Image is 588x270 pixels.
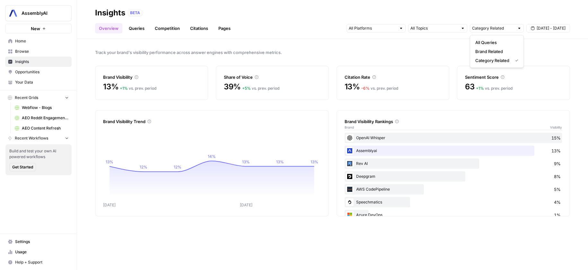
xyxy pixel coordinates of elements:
div: Deepgram [345,171,562,182]
span: Your Data [15,79,69,85]
div: vs. prev. period [361,85,398,91]
span: 63 [465,82,475,92]
a: Settings [5,237,72,247]
tspan: 13% [106,159,113,164]
span: New [31,25,40,32]
span: 13% [103,82,118,92]
div: vs. prev. period [242,85,279,91]
span: + 5 % [242,86,251,91]
span: Brand [345,125,354,130]
div: BETA [128,10,142,16]
span: Build and test your own AI powered workflows [9,148,68,160]
span: Help + Support [15,259,69,265]
div: OpenAI Whisper [345,133,562,143]
span: Browse [15,49,69,54]
div: Azure DevOps [345,210,562,220]
span: Visibility [550,125,562,130]
span: [DATE] - [DATE] [537,25,566,31]
span: Insights [15,59,69,65]
img: ignhbrxz14c4284h0w2j1irtrgkv [346,147,354,155]
a: Insights [5,57,72,67]
input: All Topics [410,25,458,32]
a: Overview [95,23,122,33]
tspan: 13% [276,159,284,164]
span: Recent Grids [15,95,38,101]
div: Insights [95,8,125,18]
span: Category Related [475,57,510,64]
span: 4% [554,199,561,205]
div: Rev AI [345,158,562,169]
img: p01h11e1xl50jjsmmbrnhiqver4p [346,173,354,180]
a: Competition [151,23,184,33]
a: Citations [186,23,212,33]
div: vs. prev. period [120,85,156,91]
span: Track your brand's visibility performance across answer engines with comprehensive metrics. [95,49,570,56]
span: Brand Related [475,48,516,55]
a: Your Data [5,77,72,87]
span: Usage [15,249,69,255]
span: AssemblyAI [22,10,60,16]
tspan: 12% [140,165,147,169]
a: Browse [5,46,72,57]
a: Pages [215,23,234,33]
span: 1% [554,212,561,218]
div: AWS CodePipeline [345,184,562,194]
img: 0okyxmupk1pl4h1o5xmvl82snl9r [346,198,354,206]
span: Webflow - Blogs [22,105,69,111]
span: Home [15,38,69,44]
button: Recent Workflows [5,133,72,143]
tspan: 13% [242,159,250,164]
tspan: [DATE] [240,203,252,207]
div: Brand Visibility Rankings [345,118,562,125]
tspan: [DATE] [103,203,116,207]
img: 5xpccxype1cywfuoa934uv7cahnr [346,134,354,142]
div: Assemblyai [345,146,562,156]
span: 13% [551,148,561,154]
button: Workspace: AssemblyAI [5,5,72,21]
span: All Queries [475,39,516,46]
span: 9% [554,160,561,167]
div: vs. prev. period [476,85,513,91]
div: Sentiment Score [465,74,562,80]
span: 15% [551,135,561,141]
button: New [5,24,72,33]
input: All Platforms [349,25,396,32]
a: AEO Content Refresh [12,123,72,133]
button: [DATE] - [DATE] [526,24,570,32]
div: Brand Visibility [103,74,200,80]
div: Citation Rate [345,74,442,80]
img: AssemblyAI Logo [7,7,19,19]
div: Brand Visibility Trend [103,118,321,125]
div: Speechmatics [345,197,562,207]
img: 30ohngqsev2ncapwg458iuk6ib0l [346,160,354,167]
tspan: 14% [208,154,216,159]
span: 5% [554,186,561,193]
img: mhe4vjtujq36h53t2unqbj0cd217 [346,211,354,219]
a: Opportunities [5,67,72,77]
span: Recent Workflows [15,135,48,141]
span: Settings [15,239,69,245]
span: 13% [345,82,360,92]
span: Get Started [12,164,33,170]
a: Webflow - Blogs [12,103,72,113]
a: AEO Reddit Engagement (3) [12,113,72,123]
span: Opportunities [15,69,69,75]
span: AEO Reddit Engagement (3) [22,115,69,121]
a: Usage [5,247,72,257]
button: Recent Grids [5,93,72,103]
input: Category Related [472,25,514,32]
div: Share of Voice [224,74,321,80]
span: 39% [224,82,241,92]
button: Help + Support [5,257,72,267]
a: Home [5,36,72,46]
span: 8% [554,173,561,180]
a: Queries [125,23,148,33]
span: + 1 % [120,86,128,91]
tspan: 13% [311,159,318,164]
tspan: 12% [174,165,181,169]
span: + 1 % [476,86,484,91]
span: AEO Content Refresh [22,125,69,131]
img: 92hpos67amlkrkl05ft7tmfktqu4 [346,185,354,193]
span: – 6 % [361,86,370,91]
button: Get Started [9,163,36,171]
